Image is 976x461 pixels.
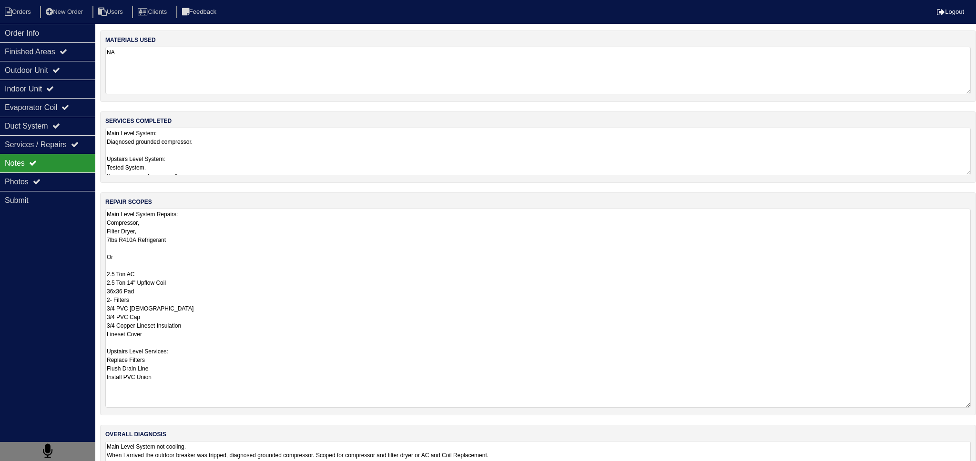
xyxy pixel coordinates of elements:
[132,8,174,15] a: Clients
[176,6,224,19] li: Feedback
[105,36,156,44] label: materials used
[105,209,971,408] textarea: Main Level System Repairs: Compressor, Filter Dryer, 7lbs R410A Refrigerant Or 2.5 Ton AC 2.5 Ton...
[105,47,971,94] textarea: NA
[105,128,971,175] textarea: Main Level System: Diagnosed grounded compressor. Upstairs Level System: Tested System. System is...
[92,6,131,19] li: Users
[132,6,174,19] li: Clients
[105,198,152,206] label: repair scopes
[40,8,91,15] a: New Order
[105,430,166,439] label: overall diagnosis
[40,6,91,19] li: New Order
[105,117,172,125] label: services completed
[92,8,131,15] a: Users
[937,8,964,15] a: Logout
